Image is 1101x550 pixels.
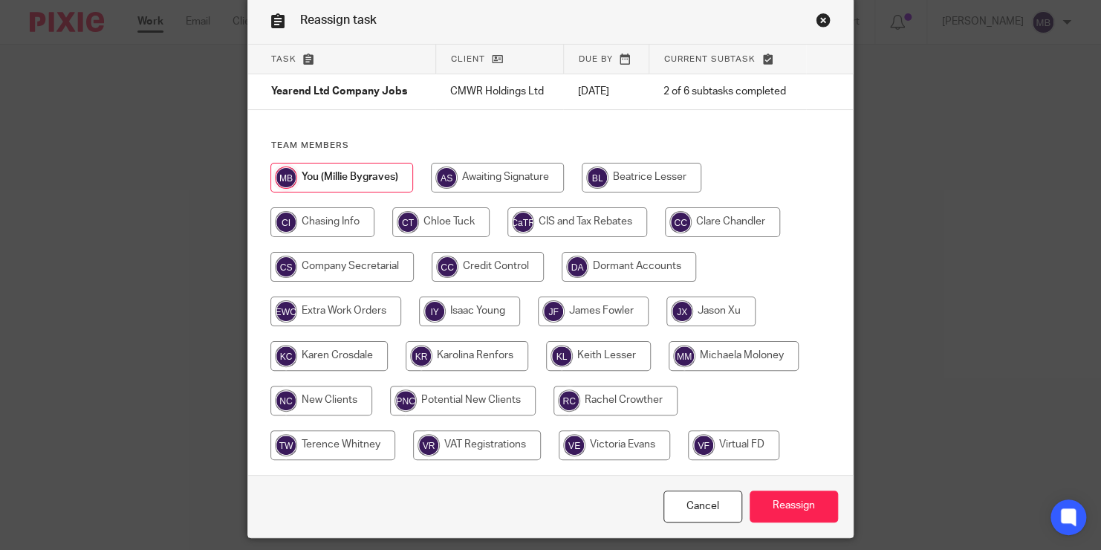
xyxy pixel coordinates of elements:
[649,74,806,110] td: 2 of 6 subtasks completed
[270,87,406,97] span: Yearend Ltd Company Jobs
[663,491,742,522] a: Close this dialog window
[579,55,613,63] span: Due by
[816,13,831,33] a: Close this dialog window
[578,84,634,99] p: [DATE]
[270,55,296,63] span: Task
[450,84,548,99] p: CMWR Holdings Ltd
[750,491,838,522] input: Reassign
[664,55,756,63] span: Current subtask
[270,140,830,152] h4: Team members
[299,14,376,26] span: Reassign task
[451,55,485,63] span: Client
